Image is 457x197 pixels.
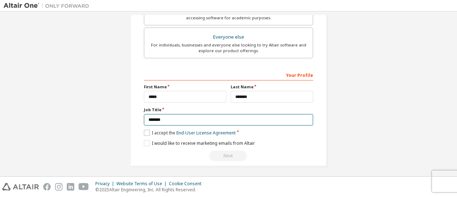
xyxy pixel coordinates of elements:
[149,9,308,21] div: For faculty & administrators of academic institutions administering students and accessing softwa...
[95,187,206,193] p: © 2025 Altair Engineering, Inc. All Rights Reserved.
[144,140,255,146] label: I would like to receive marketing emails from Altair
[144,151,313,161] div: Read and acccept EULA to continue
[144,69,313,80] div: Your Profile
[43,183,51,191] img: facebook.svg
[55,183,62,191] img: instagram.svg
[2,183,39,191] img: altair_logo.svg
[79,183,89,191] img: youtube.svg
[149,42,308,54] div: For individuals, businesses and everyone else looking to try Altair software and explore our prod...
[149,32,308,42] div: Everyone else
[176,130,236,136] a: End-User License Agreement
[116,181,169,187] div: Website Terms of Use
[231,84,313,90] label: Last Name
[144,107,313,113] label: Job Title
[95,181,116,187] div: Privacy
[4,2,93,9] img: Altair One
[169,181,206,187] div: Cookie Consent
[144,130,236,136] label: I accept the
[144,84,226,90] label: First Name
[67,183,74,191] img: linkedin.svg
